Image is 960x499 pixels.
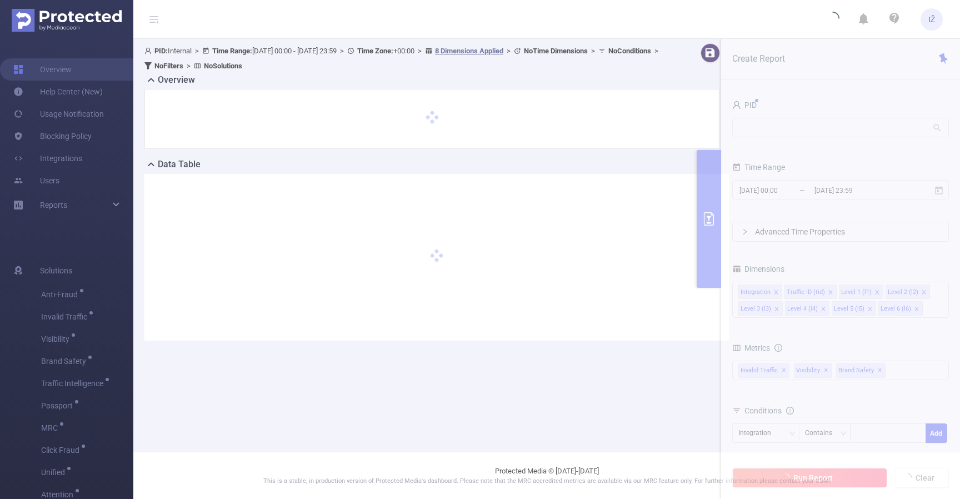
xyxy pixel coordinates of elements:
[41,291,82,298] span: Anti-Fraud
[357,47,393,55] b: Time Zone:
[41,357,90,365] span: Brand Safety
[41,491,77,498] span: Attention
[928,8,936,31] span: IŽ
[154,47,168,55] b: PID:
[337,47,347,55] span: >
[192,47,202,55] span: >
[204,62,242,70] b: No Solutions
[212,47,252,55] b: Time Range:
[41,446,83,454] span: Click Fraud
[41,335,73,343] span: Visibility
[524,47,588,55] b: No Time Dimensions
[13,58,72,81] a: Overview
[588,47,598,55] span: >
[161,477,932,486] p: This is a stable, in production version of Protected Media's dashboard. Please note that the MRC ...
[41,380,107,387] span: Traffic Intelligence
[40,194,67,216] a: Reports
[41,424,62,432] span: MRC
[41,468,69,476] span: Unified
[183,62,194,70] span: >
[154,62,183,70] b: No Filters
[435,47,503,55] u: 8 Dimensions Applied
[13,125,92,147] a: Blocking Policy
[133,452,960,499] footer: Protected Media © [DATE]-[DATE]
[40,201,67,209] span: Reports
[40,260,72,282] span: Solutions
[13,103,104,125] a: Usage Notification
[12,9,122,32] img: Protected Media
[41,402,77,410] span: Passport
[608,47,651,55] b: No Conditions
[503,47,514,55] span: >
[13,169,59,192] a: Users
[414,47,425,55] span: >
[13,81,103,103] a: Help Center (New)
[158,158,201,171] h2: Data Table
[41,313,91,321] span: Invalid Traffic
[144,47,662,70] span: Internal [DATE] 00:00 - [DATE] 23:59 +00:00
[13,147,82,169] a: Integrations
[158,73,195,87] h2: Overview
[651,47,662,55] span: >
[826,12,839,27] i: icon: loading
[144,47,154,54] i: icon: user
